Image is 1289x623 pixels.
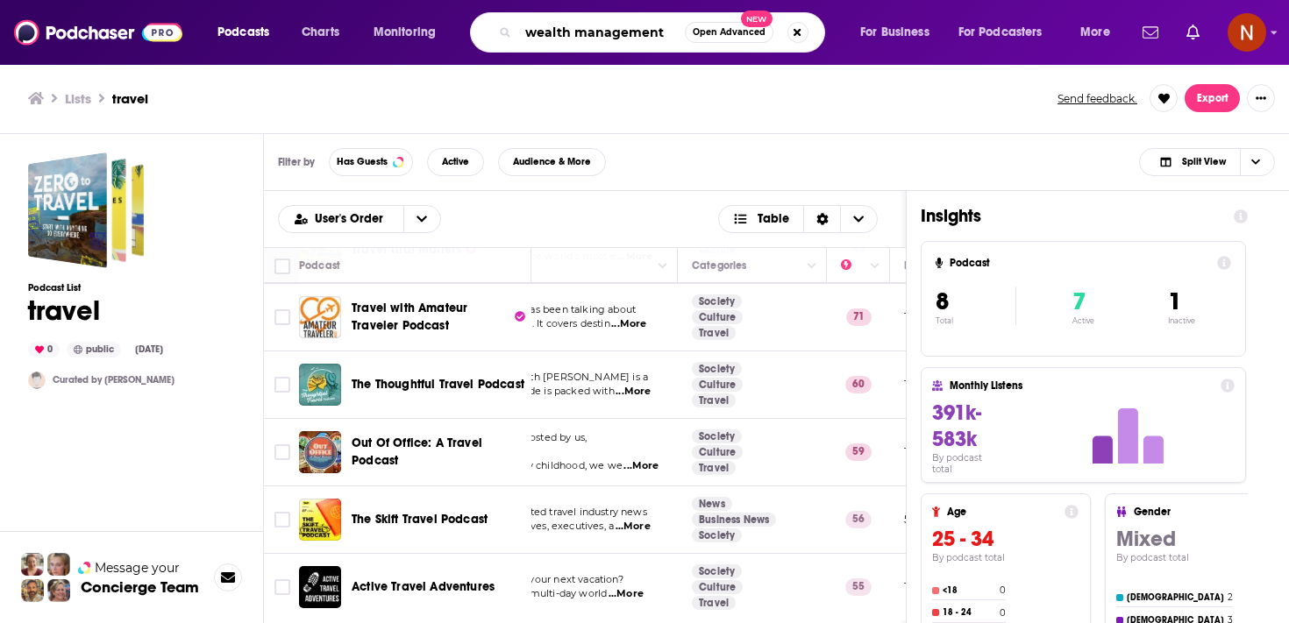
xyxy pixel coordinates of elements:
[904,309,958,324] p: 174k-258k
[616,385,651,399] span: ...More
[865,255,886,276] button: Column Actions
[128,343,170,357] div: [DATE]
[47,579,70,602] img: Barbara Profile
[950,257,1210,269] h4: Podcast
[904,444,941,459] p: 13k-19k
[860,20,929,45] span: For Business
[947,506,1058,518] h4: Age
[692,513,776,527] a: Business News
[1179,18,1207,47] a: Show notifications dropdown
[904,255,986,276] div: Reach (Monthly)
[904,377,942,392] p: 12k-18k
[302,20,339,45] span: Charts
[692,461,736,475] a: Travel
[1139,148,1275,176] button: Choose View
[841,255,865,276] div: Power Score
[1185,84,1240,112] button: Export
[352,578,495,596] a: Active Travel Adventures
[442,157,469,166] span: Active
[1134,506,1285,518] h4: Gender
[513,157,591,166] span: Audience & More
[932,526,1079,552] h3: 25 - 34
[361,18,459,46] button: open menu
[53,374,174,386] a: Curated by [PERSON_NAME]
[692,255,746,276] div: Categories
[299,499,341,541] a: The Skift Travel Podcast
[352,301,467,333] span: Travel with Amateur Traveler Podcast
[352,300,525,335] a: Travel with Amateur Traveler Podcast
[718,205,879,233] button: Choose View
[315,213,389,225] span: User's Order
[299,566,341,608] a: Active Travel Adventures
[932,400,981,452] span: 391k-583k
[758,213,789,225] span: Table
[274,512,290,527] span: Toggle select row
[652,255,673,276] button: Column Actions
[487,12,842,53] div: Search podcasts, credits, & more...
[692,393,736,407] a: Travel
[28,152,144,268] a: travel
[367,385,615,397] span: show for travel lovers. Each episode is packed with
[1000,607,1006,619] h4: 0
[21,579,44,602] img: Jon Profile
[95,559,180,577] span: Message your
[374,20,436,45] span: Monitoring
[692,310,743,324] a: Culture
[299,431,341,473] img: Out Of Office: A Travel Podcast
[932,452,1004,475] h4: By podcast total
[692,528,742,542] a: Society
[14,16,182,49] img: Podchaser - Follow, Share and Rate Podcasts
[274,579,290,595] span: Toggle select row
[801,255,823,276] button: Column Actions
[943,607,996,618] h4: 18 - 24
[1182,157,1226,166] span: Split View
[692,580,743,594] a: Culture
[28,282,174,294] h3: Podcast List
[692,362,742,376] a: Society
[741,11,773,27] span: New
[352,376,524,393] a: The Thoughtful Travel Podcast
[958,20,1043,45] span: For Podcasters
[1072,287,1086,316] span: 7
[367,317,610,329] span: different destinations every week. It covers destin
[685,22,773,43] button: Open AdvancedNew
[274,444,290,460] span: Toggle select row
[28,372,46,389] a: tiffanymiller
[932,552,1079,563] h4: By podcast total
[279,213,403,225] button: open menu
[352,377,524,392] span: The Thoughtful Travel Podcast
[616,520,651,534] span: ...More
[427,148,484,176] button: Active
[1072,316,1094,325] p: Active
[943,585,996,596] h4: <18
[367,459,623,471] span: and [PERSON_NAME]. From early childhood, we we
[299,364,341,406] img: The Thoughtful Travel Podcast
[217,20,269,45] span: Podcasts
[1247,84,1275,112] button: Show More Button
[205,18,292,46] button: open menu
[936,287,949,316] span: 8
[845,376,872,393] p: 60
[290,18,350,46] a: Charts
[67,342,121,358] div: public
[848,18,951,46] button: open menu
[950,379,1213,392] h4: Monthly Listens
[28,342,60,358] div: 0
[1168,316,1195,325] p: Inactive
[21,553,44,576] img: Sydney Profile
[337,157,388,166] span: Has Guests
[299,296,341,338] a: Travel with Amateur Traveler Podcast
[692,445,743,459] a: Culture
[692,326,736,340] a: Travel
[692,497,732,511] a: News
[692,564,742,578] a: Society
[692,378,743,392] a: Culture
[403,206,440,232] button: open menu
[692,429,742,443] a: Society
[609,587,644,601] span: ...More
